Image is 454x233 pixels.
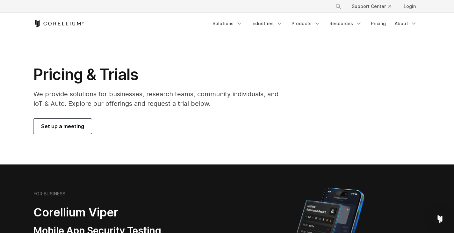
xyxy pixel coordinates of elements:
a: Products [288,18,324,29]
h1: Pricing & Trials [33,65,287,84]
a: Pricing [367,18,390,29]
span: Set up a meeting [41,122,84,130]
a: About [391,18,421,29]
a: Industries [248,18,286,29]
div: Navigation Menu [328,1,421,12]
div: Navigation Menu [209,18,421,29]
a: Login [399,1,421,12]
a: Resources [326,18,366,29]
a: Solutions [209,18,246,29]
p: We provide solutions for businesses, research teams, community individuals, and IoT & Auto. Explo... [33,89,287,108]
button: Search [333,1,344,12]
a: Set up a meeting [33,119,92,134]
h6: FOR BUSINESS [33,191,65,197]
div: Open Intercom Messenger [432,211,448,227]
a: Corellium Home [33,20,84,27]
a: Support Center [347,1,396,12]
h2: Corellium Viper [33,205,197,220]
